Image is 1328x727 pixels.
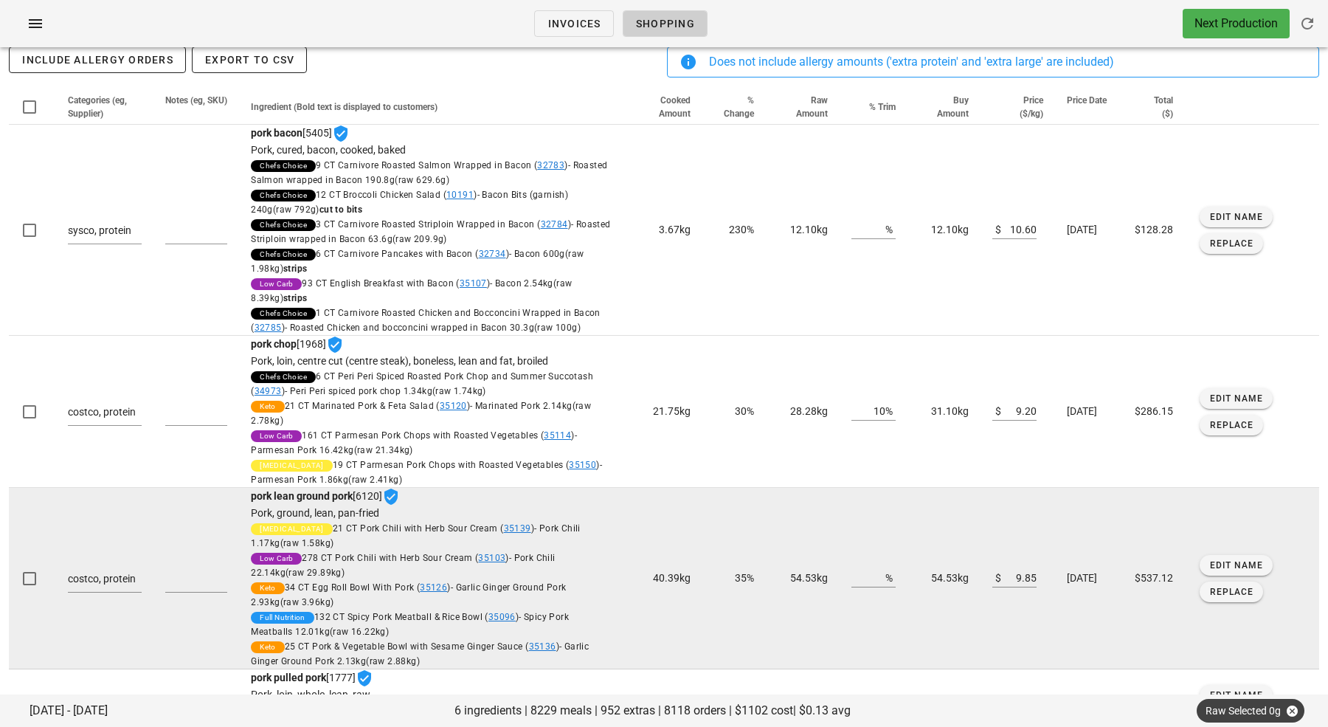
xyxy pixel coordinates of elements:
[547,18,601,30] span: Invoices
[251,689,370,700] span: Pork, loin, whole, lean, raw
[907,125,981,336] td: 12.10kg
[1209,212,1264,222] span: Edit Name
[260,553,293,565] span: Low Carb
[478,553,505,563] a: 35103
[260,401,276,413] span: Keto
[885,401,896,420] div: %
[1209,420,1254,430] span: Replace
[659,95,691,119] span: Cooked Amount
[1200,415,1262,435] button: Replace
[251,338,297,350] strong: pork chop
[1154,95,1173,119] span: Total ($)
[537,160,564,170] a: 32783
[1200,685,1273,706] button: Edit Name
[992,401,1001,420] div: $
[286,568,345,578] span: (raw 29.89kg)
[729,224,754,235] span: 230%
[541,219,568,230] a: 32784
[280,597,334,607] span: (raw 3.96kg)
[1206,699,1296,723] span: Raw Selected 0g
[907,336,981,488] td: 31.10kg
[251,582,566,607] span: - Garlic Ginger Ground Pork 2.93kg
[285,386,486,396] span: - Peri Peri spiced pork chop 1.34kg
[260,219,307,231] span: Chefs Choice
[251,278,572,303] span: 93 CT English Breakfast with Bacon ( )
[283,263,307,274] strong: strips
[392,234,447,244] span: (raw 209.9g)
[251,490,610,669] span: [6120]
[285,323,581,333] span: - Roasted Chicken and bocconcini wrapped in Bacon 30.3g
[1209,560,1264,571] span: Edit Name
[479,249,506,259] a: 32734
[260,641,276,653] span: Keto
[440,401,467,411] a: 35120
[1209,393,1264,404] span: Edit Name
[907,488,981,669] td: 54.53kg
[251,308,601,333] span: 1 CT Carnivore Roasted Chicken and Bocconcini Wrapped in Bacon ( )
[1200,388,1273,409] button: Edit Name
[635,18,695,30] span: Shopping
[840,89,907,125] th: % Trim: Not sorted. Activate to sort ascending.
[460,278,487,289] a: 35107
[251,144,406,156] span: Pork, cured, bacon, cooked, baked
[251,641,589,666] span: 25 CT Pork & Vegetable Bowl with Sesame Ginger Sauce ( )
[1200,207,1273,227] button: Edit Name
[204,54,295,66] span: Export to CSV
[260,160,307,172] span: Chefs Choice
[885,568,896,587] div: %
[766,488,840,669] td: 54.53kg
[251,523,580,548] span: 21 CT Pork Chili with Herb Sour Cream ( )
[869,102,896,112] span: % Trim
[280,538,334,548] span: (raw 1.58kg)
[283,293,307,303] strong: strips
[260,582,276,594] span: Keto
[251,127,610,335] span: [5405]
[260,430,293,442] span: Low Carb
[1067,95,1107,106] span: Price Date
[623,89,702,125] th: Cooked Amount: Not sorted. Activate to sort ascending.
[446,190,474,200] a: 10191
[735,405,754,417] span: 30%
[420,582,447,593] a: 35126
[653,572,691,584] span: 40.39kg
[260,371,307,383] span: Chefs Choice
[432,386,486,396] span: (raw 1.74kg)
[273,204,319,215] span: (raw 792g)
[255,323,282,333] a: 32785
[1209,238,1254,249] span: Replace
[260,460,324,472] span: [MEDICAL_DATA]
[534,10,613,37] a: Invoices
[68,95,127,119] span: Categories (eg, Supplier)
[702,89,767,125] th: % Change: Not sorted. Activate to sort ascending.
[348,475,402,485] span: (raw 2.41kg)
[529,641,556,652] a: 35136
[251,612,569,637] span: 132 CT Spicy Pork Meatball & Rice Bowl ( )
[1055,89,1119,125] th: Price Date: Not sorted. Activate to sort ascending.
[1055,336,1119,488] td: [DATE]
[251,553,555,578] span: 278 CT Pork Chili with Herb Sour Cream ( )
[251,371,593,396] span: 6 CT Peri Peri Spiced Roasted Pork Chop and Summer Succotash ( )
[1055,488,1119,669] td: [DATE]
[653,405,691,417] span: 21.75kg
[255,386,282,396] a: 34973
[1135,224,1173,235] span: $128.28
[56,89,153,125] th: Categories (eg, Supplier): Not sorted. Activate to sort ascending.
[260,278,293,290] span: Low Carb
[766,125,840,336] td: 12.10kg
[1194,15,1278,32] div: Next Production
[251,401,591,426] span: 21 CT Marinated Pork & Feta Salad ( )
[1285,704,1298,717] button: Close
[544,430,571,441] a: 35114
[709,53,1307,71] div: Does not include allergy amounts ('extra protein' and 'extra large' are included)
[766,89,840,125] th: Raw Amount: Not sorted. Activate to sort ascending.
[488,612,516,622] a: 35096
[569,460,596,470] a: 35150
[251,249,584,274] span: 6 CT Carnivore Pancakes with Bacon ( )
[251,355,548,367] span: Pork, loin, centre cut (centre steak), boneless, lean and fat, broiled
[1200,233,1262,254] button: Replace
[504,523,531,534] a: 35139
[192,46,308,73] button: Export to CSV
[251,507,379,519] span: Pork, ground, lean, pan-fried
[251,127,302,139] strong: pork bacon
[260,523,324,535] span: [MEDICAL_DATA]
